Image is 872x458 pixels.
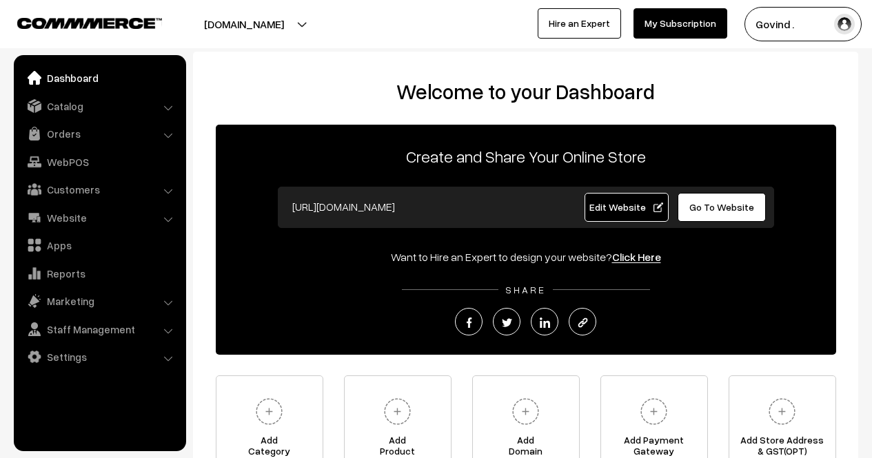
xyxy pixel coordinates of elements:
img: user [834,14,855,34]
a: Go To Website [678,193,767,222]
img: plus.svg [378,393,416,430]
a: Marketing [17,289,181,313]
a: My Subscription [633,8,727,39]
img: plus.svg [763,393,801,430]
a: Edit Website [585,193,669,222]
a: Click Here [612,250,661,264]
p: Create and Share Your Online Store [216,144,836,169]
a: Apps [17,233,181,258]
a: Dashboard [17,65,181,90]
img: plus.svg [635,393,673,430]
span: Go To Website [689,201,754,213]
a: Settings [17,344,181,369]
a: Hire an Expert [538,8,621,39]
a: COMMMERCE [17,14,138,30]
a: Orders [17,121,181,146]
a: Website [17,205,181,230]
a: Reports [17,261,181,286]
span: SHARE [498,284,553,295]
img: plus.svg [507,393,545,430]
span: Edit Website [589,201,663,213]
div: Want to Hire an Expert to design your website? [216,249,836,265]
h2: Welcome to your Dashboard [207,79,844,104]
img: COMMMERCE [17,18,162,28]
img: plus.svg [250,393,288,430]
a: Customers [17,177,181,202]
button: [DOMAIN_NAME] [156,7,332,41]
a: Staff Management [17,317,181,342]
button: Govind . [744,7,862,41]
a: WebPOS [17,149,181,174]
a: Catalog [17,94,181,118]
